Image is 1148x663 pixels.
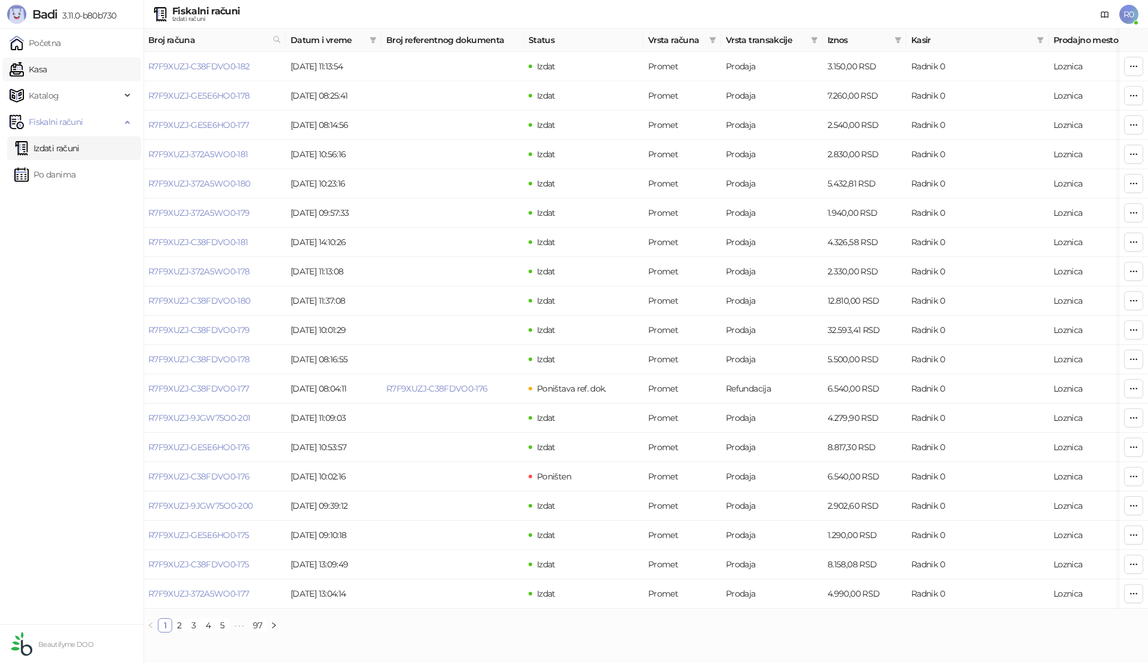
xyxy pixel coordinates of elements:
td: [DATE] 09:57:33 [286,198,381,228]
td: Radnik 0 [906,257,1049,286]
span: Izdat [537,61,555,72]
td: Promet [643,579,721,609]
td: Promet [643,491,721,521]
span: Kasir [911,33,1032,47]
button: right [267,618,281,633]
td: R7F9XUZJ-372A5WO0-179 [143,198,286,228]
span: filter [367,31,379,49]
td: Prodaja [721,550,823,579]
td: Prodaja [721,81,823,111]
td: Promet [643,521,721,550]
span: R0 [1119,5,1138,24]
a: R7F9XUZJ-GESE6HO0-175 [148,530,249,540]
td: R7F9XUZJ-C38FDVO0-179 [143,316,286,345]
td: R7F9XUZJ-GESE6HO0-178 [143,81,286,111]
span: Izdat [537,442,555,453]
td: R7F9XUZJ-GESE6HO0-177 [143,111,286,140]
span: Broj računa [148,33,268,47]
span: Izdat [537,207,555,218]
li: 3 [187,618,201,633]
span: Katalog [29,84,59,108]
td: Prodaja [721,345,823,374]
td: Promet [643,462,721,491]
td: R7F9XUZJ-GESE6HO0-176 [143,433,286,462]
span: Izdat [537,90,555,101]
span: Izdat [537,149,555,160]
span: Izdat [537,295,555,306]
span: 3.11.0-b80b730 [57,10,116,21]
td: Promet [643,169,721,198]
td: Radnik 0 [906,433,1049,462]
td: [DATE] 11:09:03 [286,404,381,433]
td: Prodaja [721,286,823,316]
span: right [270,622,277,629]
span: Vrsta transakcije [726,33,806,47]
a: 4 [201,619,215,632]
td: R7F9XUZJ-372A5WO0-177 [143,579,286,609]
td: Prodaja [721,316,823,345]
td: R7F9XUZJ-C38FDVO0-182 [143,52,286,81]
span: filter [892,31,904,49]
a: R7F9XUZJ-372A5WO0-177 [148,588,249,599]
td: Promet [643,286,721,316]
td: R7F9XUZJ-C38FDVO0-181 [143,228,286,257]
a: 5 [216,619,229,632]
td: R7F9XUZJ-C38FDVO0-177 [143,374,286,404]
span: Izdat [537,237,555,248]
span: filter [370,36,377,44]
td: [DATE] 11:13:08 [286,257,381,286]
td: Promet [643,345,721,374]
span: Izdat [537,588,555,599]
td: Radnik 0 [906,169,1049,198]
td: R7F9XUZJ-372A5WO0-181 [143,140,286,169]
td: 2.902,60 RSD [823,491,906,521]
td: Radnik 0 [906,404,1049,433]
span: filter [1034,31,1046,49]
div: Izdati računi [172,16,240,22]
td: [DATE] 10:53:57 [286,433,381,462]
th: Broj računa [143,29,286,52]
td: 4.990,00 RSD [823,579,906,609]
span: Vrsta računa [648,33,704,47]
td: Prodaja [721,404,823,433]
td: R7F9XUZJ-C38FDVO0-178 [143,345,286,374]
span: Badi [32,7,57,22]
td: 32.593,41 RSD [823,316,906,345]
td: Radnik 0 [906,345,1049,374]
td: [DATE] 09:10:18 [286,521,381,550]
a: R7F9XUZJ-C38FDVO0-176 [386,383,488,394]
span: Datum i vreme [291,33,365,47]
a: R7F9XUZJ-C38FDVO0-178 [148,354,250,365]
a: 2 [173,619,186,632]
a: R7F9XUZJ-C38FDVO0-179 [148,325,250,335]
span: Izdat [537,559,555,570]
li: Sledeća strana [267,618,281,633]
td: [DATE] 10:01:29 [286,316,381,345]
td: Radnik 0 [906,316,1049,345]
td: [DATE] 13:09:49 [286,550,381,579]
a: 97 [249,619,266,632]
td: [DATE] 08:14:56 [286,111,381,140]
th: Broj referentnog dokumenta [381,29,524,52]
td: R7F9XUZJ-9JGW75O0-201 [143,404,286,433]
a: Početna [10,31,61,55]
span: filter [707,31,719,49]
a: R7F9XUZJ-372A5WO0-178 [148,266,250,277]
span: Izdat [537,530,555,540]
td: Promet [643,140,721,169]
td: Promet [643,52,721,81]
a: R7F9XUZJ-372A5WO0-181 [148,149,248,160]
td: [DATE] 09:39:12 [286,491,381,521]
span: Izdat [537,325,555,335]
td: 6.540,00 RSD [823,374,906,404]
td: Prodaja [721,579,823,609]
td: Prodaja [721,521,823,550]
span: filter [811,36,818,44]
td: [DATE] 10:23:16 [286,169,381,198]
li: 97 [249,618,267,633]
td: 8.158,08 RSD [823,550,906,579]
td: R7F9XUZJ-9JGW75O0-200 [143,491,286,521]
td: Prodaja [721,228,823,257]
td: 12.810,00 RSD [823,286,906,316]
td: Promet [643,257,721,286]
